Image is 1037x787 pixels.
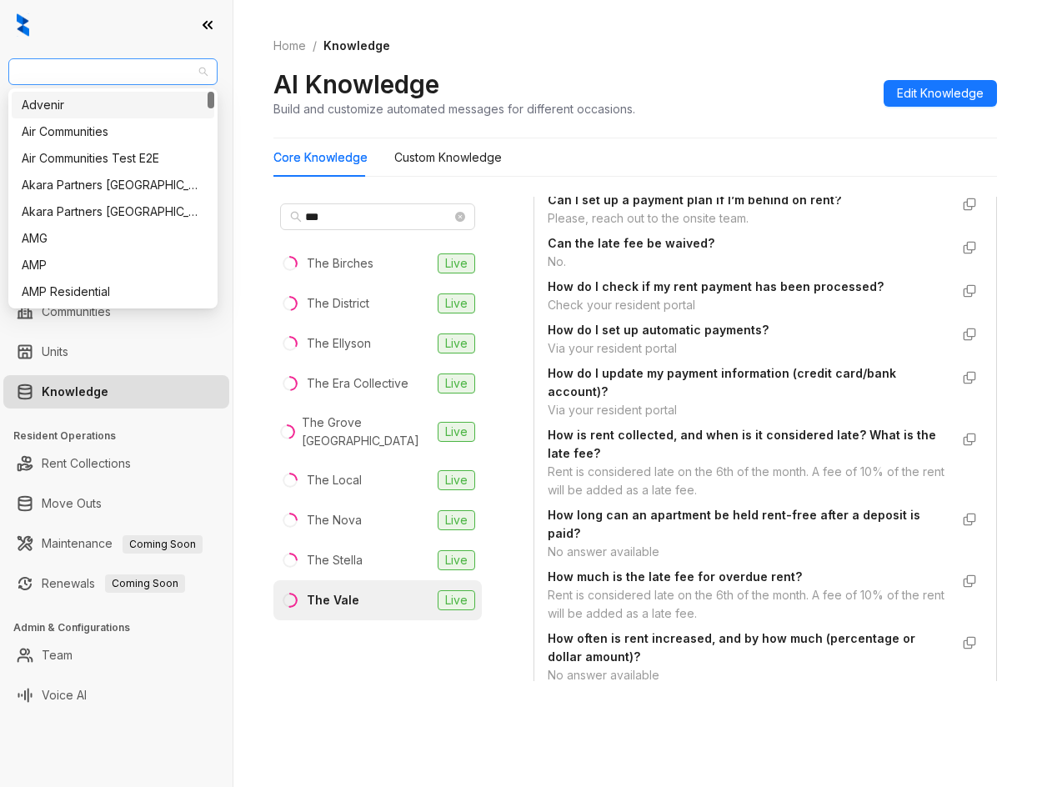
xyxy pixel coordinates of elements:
[548,253,949,271] div: No.
[3,679,229,712] li: Voice AI
[548,366,896,399] strong: How do I update my payment information (credit card/bank account)?
[897,84,984,103] span: Edit Knowledge
[548,296,949,314] div: Check your resident portal
[438,253,475,273] span: Live
[455,212,465,222] span: close-circle
[22,176,204,194] div: Akara Partners [GEOGRAPHIC_DATA]
[3,639,229,672] li: Team
[3,183,229,217] li: Leasing
[394,148,502,167] div: Custom Knowledge
[22,203,204,221] div: Akara Partners [GEOGRAPHIC_DATA]
[302,414,431,450] div: The Grove [GEOGRAPHIC_DATA]
[42,679,87,712] a: Voice AI
[438,293,475,313] span: Live
[42,295,111,328] a: Communities
[307,591,359,609] div: The Vale
[12,198,214,225] div: Akara Partners Phoenix
[22,229,204,248] div: AMG
[13,620,233,635] h3: Admin & Configurations
[307,334,371,353] div: The Ellyson
[3,527,229,560] li: Maintenance
[42,335,68,368] a: Units
[438,550,475,570] span: Live
[105,574,185,593] span: Coming Soon
[548,586,949,623] div: Rent is considered late on the 6th of the month. A fee of 10% of the rent will be added as a late...
[273,148,368,167] div: Core Knowledge
[22,256,204,274] div: AMP
[548,463,949,499] div: Rent is considered late on the 6th of the month. A fee of 10% of the rent will be added as a late...
[17,13,29,37] img: logo
[438,510,475,530] span: Live
[290,211,302,223] span: search
[548,631,915,664] strong: How often is rent increased, and by how much (percentage or dollar amount)?
[438,373,475,393] span: Live
[42,639,73,672] a: Team
[3,112,229,145] li: Leads
[123,535,203,554] span: Coming Soon
[3,335,229,368] li: Units
[42,487,102,520] a: Move Outs
[3,447,229,480] li: Rent Collections
[548,428,936,460] strong: How is rent collected, and when is it considered late? What is the late fee?
[307,374,408,393] div: The Era Collective
[270,37,309,55] a: Home
[548,323,769,337] strong: How do I set up automatic payments?
[438,333,475,353] span: Live
[307,511,362,529] div: The Nova
[438,470,475,490] span: Live
[307,551,363,569] div: The Stella
[548,279,884,293] strong: How do I check if my rent payment has been processed?
[13,429,233,444] h3: Resident Operations
[548,569,802,584] strong: How much is the late fee for overdue rent?
[22,149,204,168] div: Air Communities Test E2E
[18,59,208,84] span: Unified Residential
[12,252,214,278] div: AMP
[548,209,949,228] div: Please, reach out to the onsite team.
[273,100,635,118] div: Build and customize automated messages for different occasions.
[273,68,439,100] h2: AI Knowledge
[12,278,214,305] div: AMP Residential
[313,37,317,55] li: /
[12,225,214,252] div: AMG
[323,38,390,53] span: Knowledge
[42,567,185,600] a: RenewalsComing Soon
[12,172,214,198] div: Akara Partners Nashville
[548,236,714,250] strong: Can the late fee be waived?
[548,543,949,561] div: No answer available
[3,223,229,257] li: Collections
[307,254,373,273] div: The Birches
[22,283,204,301] div: AMP Residential
[12,145,214,172] div: Air Communities Test E2E
[3,567,229,600] li: Renewals
[548,339,949,358] div: Via your resident portal
[438,422,475,442] span: Live
[307,294,369,313] div: The District
[42,375,108,409] a: Knowledge
[884,80,997,107] button: Edit Knowledge
[307,471,362,489] div: The Local
[548,401,949,419] div: Via your resident portal
[548,193,841,207] strong: Can I set up a payment plan if I’m behind on rent?
[438,590,475,610] span: Live
[42,447,131,480] a: Rent Collections
[12,118,214,145] div: Air Communities
[22,123,204,141] div: Air Communities
[548,666,949,684] div: No answer available
[3,295,229,328] li: Communities
[3,487,229,520] li: Move Outs
[12,92,214,118] div: Advenir
[22,96,204,114] div: Advenir
[3,375,229,409] li: Knowledge
[548,508,920,540] strong: How long can an apartment be held rent-free after a deposit is paid?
